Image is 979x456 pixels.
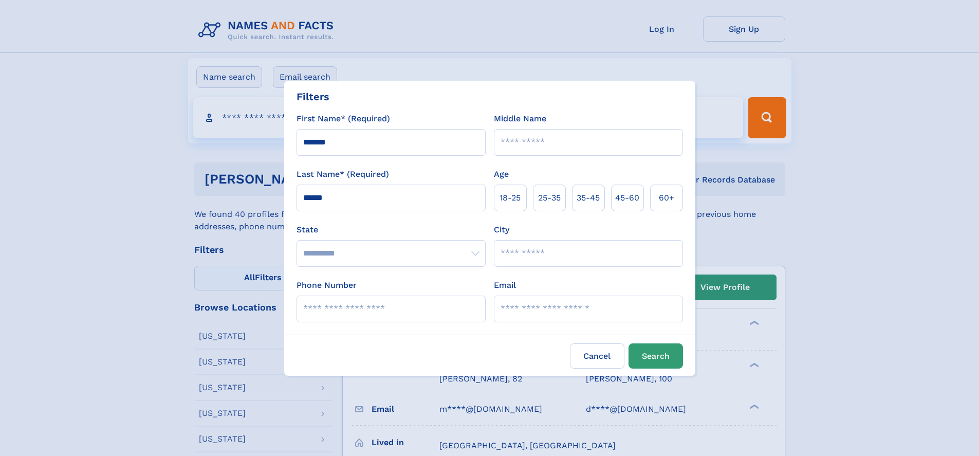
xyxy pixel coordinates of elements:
[629,343,683,369] button: Search
[297,279,357,291] label: Phone Number
[570,343,624,369] label: Cancel
[500,192,521,204] span: 18‑25
[297,89,329,104] div: Filters
[494,168,509,180] label: Age
[297,113,390,125] label: First Name* (Required)
[494,224,509,236] label: City
[615,192,639,204] span: 45‑60
[494,113,546,125] label: Middle Name
[297,224,486,236] label: State
[577,192,600,204] span: 35‑45
[538,192,561,204] span: 25‑35
[659,192,674,204] span: 60+
[494,279,516,291] label: Email
[297,168,389,180] label: Last Name* (Required)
